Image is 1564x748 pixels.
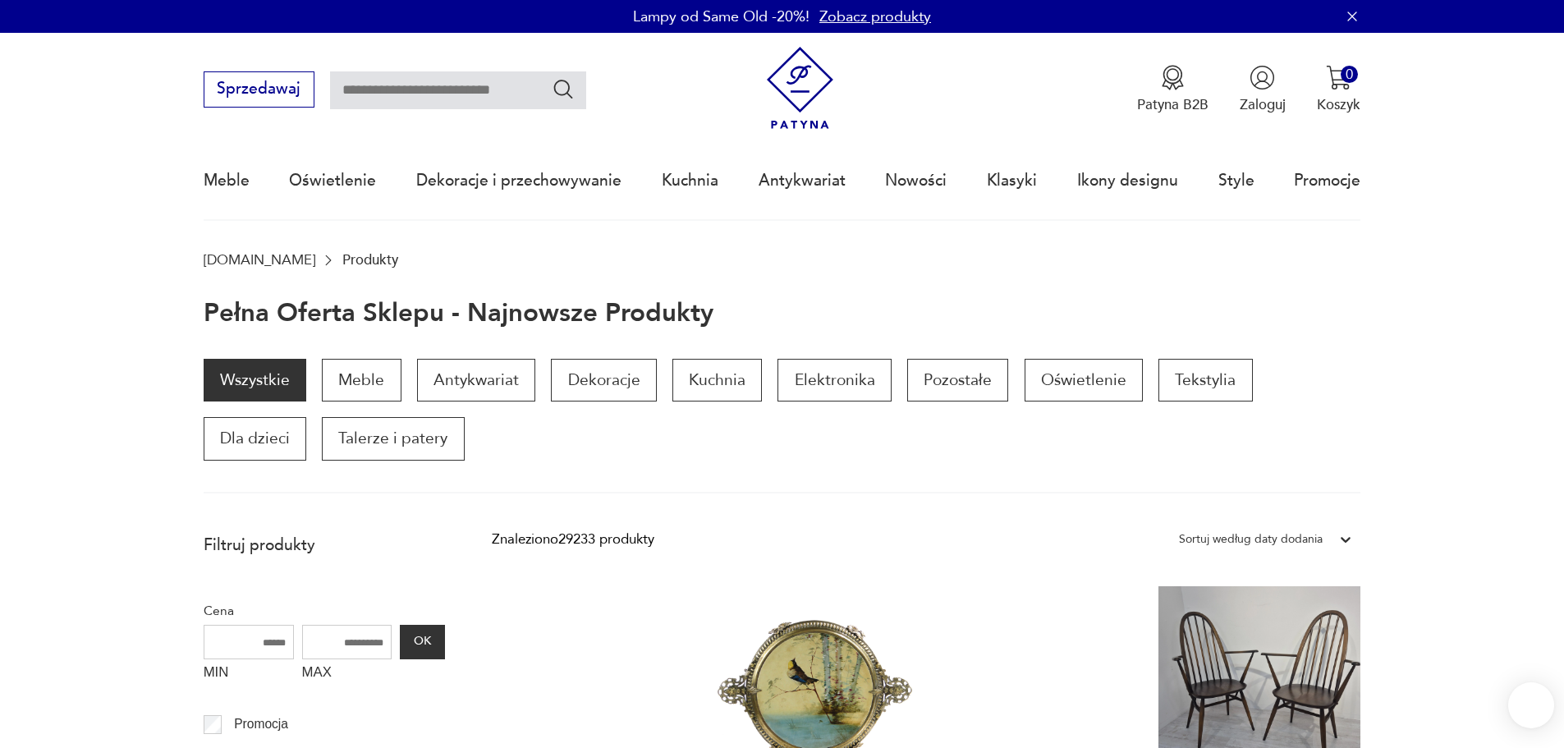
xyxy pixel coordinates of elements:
label: MAX [302,659,392,691]
div: Znaleziono 29233 produkty [492,529,654,550]
a: [DOMAIN_NAME] [204,252,315,268]
p: Lampy od Same Old -20%! [633,7,810,27]
div: 0 [1341,66,1358,83]
div: Sortuj według daty dodania [1179,529,1323,550]
p: Koszyk [1317,95,1360,114]
a: Kuchnia [662,143,718,218]
a: Wszystkie [204,359,306,402]
a: Oświetlenie [1025,359,1143,402]
a: Zobacz produkty [819,7,931,27]
a: Ikona medaluPatyna B2B [1137,65,1209,114]
a: Promocje [1294,143,1360,218]
button: Szukaj [552,77,576,101]
button: OK [400,625,444,659]
a: Style [1218,143,1254,218]
a: Tekstylia [1158,359,1252,402]
a: Talerze i patery [322,417,464,460]
a: Elektronika [777,359,891,402]
a: Meble [204,143,250,218]
img: Patyna - sklep z meblami i dekoracjami vintage [759,47,842,130]
button: Patyna B2B [1137,65,1209,114]
a: Oświetlenie [289,143,376,218]
p: Cena [204,600,445,622]
a: Antykwariat [417,359,535,402]
a: Nowości [885,143,947,218]
a: Antykwariat [759,143,846,218]
a: Dekoracje i przechowywanie [416,143,621,218]
iframe: Smartsupp widget button [1508,682,1554,728]
img: Ikonka użytkownika [1250,65,1275,90]
a: Ikony designu [1077,143,1178,218]
img: Ikona koszyka [1326,65,1351,90]
a: Dekoracje [551,359,656,402]
a: Klasyki [987,143,1037,218]
label: MIN [204,659,294,691]
a: Dla dzieci [204,417,306,460]
button: 0Koszyk [1317,65,1360,114]
p: Promocja [234,714,288,735]
p: Zaloguj [1240,95,1286,114]
a: Sprzedawaj [204,84,314,97]
a: Kuchnia [672,359,762,402]
a: Pozostałe [907,359,1008,402]
h1: Pełna oferta sklepu - najnowsze produkty [204,300,713,328]
img: Ikona medalu [1160,65,1186,90]
a: Meble [322,359,401,402]
button: Sprzedawaj [204,71,314,108]
p: Produkty [342,252,398,268]
p: Filtruj produkty [204,535,445,556]
button: Zaloguj [1240,65,1286,114]
p: Patyna B2B [1137,95,1209,114]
